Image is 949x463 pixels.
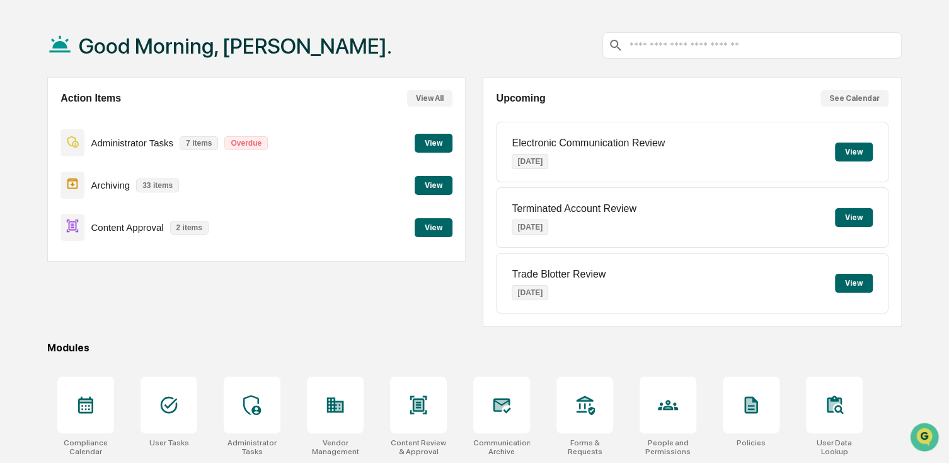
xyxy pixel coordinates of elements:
div: User Tasks [149,438,189,447]
p: [DATE] [512,154,548,169]
img: 1746055101610-c473b297-6a78-478c-a979-82029cc54cd1 [13,97,35,119]
div: Compliance Calendar [57,438,114,456]
h2: Action Items [60,93,121,104]
button: View [835,143,873,161]
p: Content Approval [91,222,163,233]
a: View [415,179,452,190]
div: Modules [47,342,901,354]
div: User Data Lookup [806,438,863,456]
div: 🔎 [13,184,23,194]
span: Attestations [104,159,156,172]
a: Powered byPylon [89,213,152,223]
span: Preclearance [25,159,81,172]
p: 33 items [136,179,179,192]
button: View [415,134,452,153]
div: Forms & Requests [556,438,613,456]
h1: Good Morning, [PERSON_NAME]. [79,33,392,59]
div: People and Permissions [640,438,696,456]
p: 2 items [170,221,209,235]
button: View [835,274,873,293]
p: Administrator Tasks [91,138,173,148]
h2: Upcoming [496,93,545,104]
p: Terminated Account Review [512,203,636,214]
a: View [415,221,452,233]
a: 🔎Data Lookup [8,178,84,201]
button: View [415,218,452,237]
p: Trade Blotter Review [512,269,606,280]
span: Pylon [125,214,152,223]
button: View [415,176,452,195]
div: 🖐️ [13,160,23,170]
button: View All [407,90,452,107]
p: Overdue [224,136,268,150]
div: Vendor Management [307,438,364,456]
p: [DATE] [512,220,548,235]
button: Start new chat [214,100,229,115]
p: [DATE] [512,285,548,300]
div: 🗄️ [91,160,101,170]
div: Policies [737,438,766,447]
div: Communications Archive [473,438,530,456]
a: 🖐️Preclearance [8,154,86,177]
div: Administrator Tasks [224,438,280,456]
iframe: Open customer support [909,421,943,455]
span: Data Lookup [25,183,79,196]
p: 7 items [180,136,218,150]
a: View [415,136,452,148]
button: See Calendar [820,90,889,107]
p: Electronic Communication Review [512,138,665,149]
p: Archiving [91,180,130,190]
a: 🗄️Attestations [86,154,161,177]
p: How can we help? [13,26,229,47]
div: Start new chat [43,97,207,109]
button: View [835,208,873,227]
div: We're available if you need us! [43,109,159,119]
div: Content Review & Approval [390,438,447,456]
